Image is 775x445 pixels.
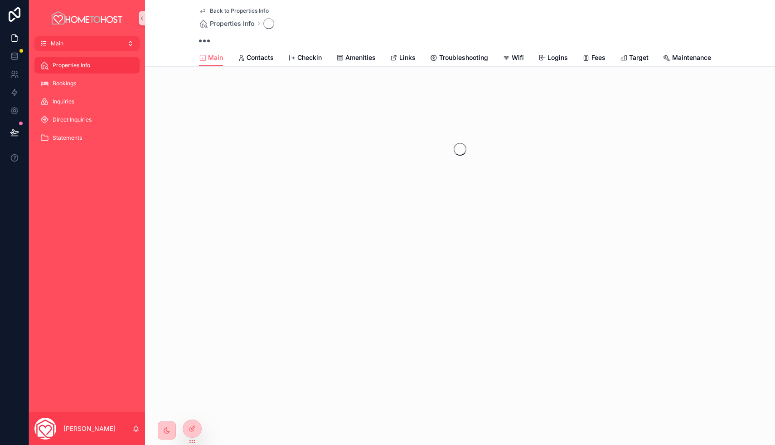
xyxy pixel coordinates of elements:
[210,19,254,28] span: Properties Info
[199,49,223,67] a: Main
[34,75,140,92] a: Bookings
[53,116,92,123] span: Direct Inquiries
[538,49,568,68] a: Logins
[51,40,63,47] span: Main
[34,130,140,146] a: Statements
[629,53,649,62] span: Target
[345,53,376,62] span: Amenities
[34,112,140,128] a: Direct Inquiries
[53,80,76,87] span: Bookings
[50,11,124,25] img: App logo
[208,53,223,62] span: Main
[547,53,568,62] span: Logins
[288,49,322,68] a: Checkin
[503,49,524,68] a: Wifi
[439,53,488,62] span: Troubleshooting
[672,53,711,62] span: Maintenance
[237,49,274,68] a: Contacts
[582,49,605,68] a: Fees
[53,134,82,142] span: Statements
[210,7,269,15] span: Back to Properties Info
[512,53,524,62] span: Wifi
[53,98,74,105] span: Inquiries
[399,53,416,62] span: Links
[199,19,254,28] a: Properties Info
[390,49,416,68] a: Links
[591,53,605,62] span: Fees
[34,36,140,51] button: Main
[247,53,274,62] span: Contacts
[620,49,649,68] a: Target
[53,62,90,69] span: Properties Info
[63,424,116,433] p: [PERSON_NAME]
[34,57,140,73] a: Properties Info
[430,49,488,68] a: Troubleshooting
[297,53,322,62] span: Checkin
[199,7,269,15] a: Back to Properties Info
[34,93,140,110] a: Inquiries
[663,49,711,68] a: Maintenance
[336,49,376,68] a: Amenities
[29,51,145,158] div: scrollable content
